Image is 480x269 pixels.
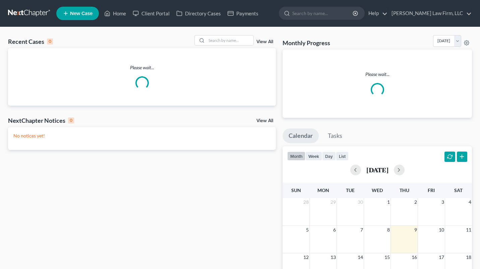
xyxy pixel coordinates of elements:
p: No notices yet! [13,132,271,139]
span: New Case [70,11,93,16]
span: 17 [438,253,445,261]
span: Wed [372,187,383,193]
a: View All [256,118,273,123]
button: list [336,152,349,161]
span: 18 [465,253,472,261]
p: Please wait... [8,64,276,71]
span: 4 [468,198,472,206]
span: 28 [303,198,309,206]
a: View All [256,39,273,44]
span: 12 [303,253,309,261]
span: 13 [330,253,337,261]
span: 3 [441,198,445,206]
span: 2 [414,198,418,206]
a: Tasks [322,128,348,143]
div: Recent Cases [8,37,53,46]
button: month [287,152,305,161]
span: 29 [330,198,337,206]
span: 6 [333,226,337,234]
a: Directory Cases [173,7,224,19]
a: Payments [224,7,262,19]
span: 1 [386,198,391,206]
span: Tue [346,187,355,193]
span: Thu [400,187,409,193]
a: Calendar [283,128,319,143]
span: Sat [454,187,463,193]
span: 10 [438,226,445,234]
span: 11 [465,226,472,234]
span: 5 [305,226,309,234]
span: 16 [411,253,418,261]
a: [PERSON_NAME] Law Firm, LLC [388,7,472,19]
span: Sun [291,187,301,193]
div: 0 [68,117,74,123]
span: 15 [384,253,391,261]
span: 8 [386,226,391,234]
button: day [322,152,336,161]
span: 30 [357,198,364,206]
span: 14 [357,253,364,261]
h2: [DATE] [366,166,388,173]
a: Client Portal [129,7,173,19]
span: Fri [428,187,435,193]
div: NextChapter Notices [8,116,74,124]
span: Mon [317,187,329,193]
a: Home [101,7,129,19]
span: 9 [414,226,418,234]
input: Search by name... [292,7,354,19]
a: Help [365,7,387,19]
div: 0 [47,38,53,44]
span: 7 [360,226,364,234]
button: week [305,152,322,161]
input: Search by name... [206,35,253,45]
h3: Monthly Progress [283,39,330,47]
p: Please wait... [288,71,467,78]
